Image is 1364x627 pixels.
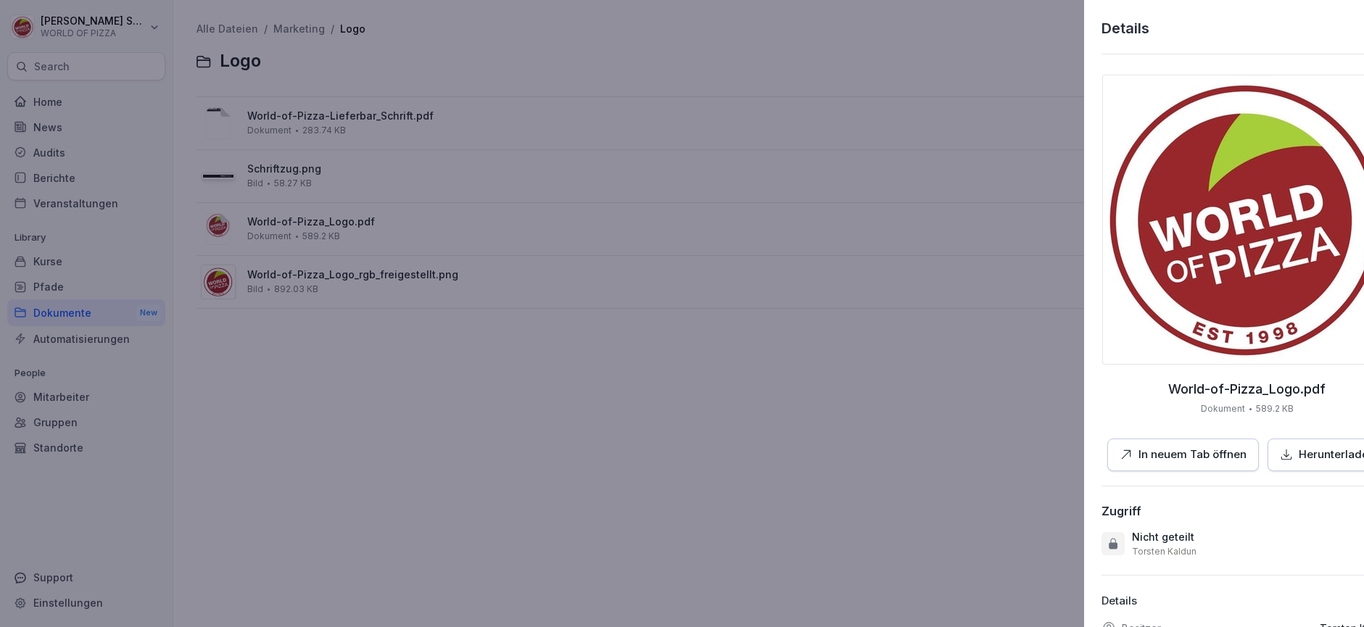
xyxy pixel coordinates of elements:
p: 589.2 KB [1255,402,1293,415]
p: Dokument [1200,402,1244,415]
div: Zugriff [1101,504,1141,518]
p: Details [1101,17,1149,39]
p: In neuem Tab öffnen [1138,447,1246,463]
button: In neuem Tab öffnen [1107,439,1258,471]
p: World-of-Pizza_Logo.pdf [1168,382,1326,396]
p: Nicht geteilt [1132,530,1194,544]
p: Torsten Kaldun [1132,546,1196,557]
